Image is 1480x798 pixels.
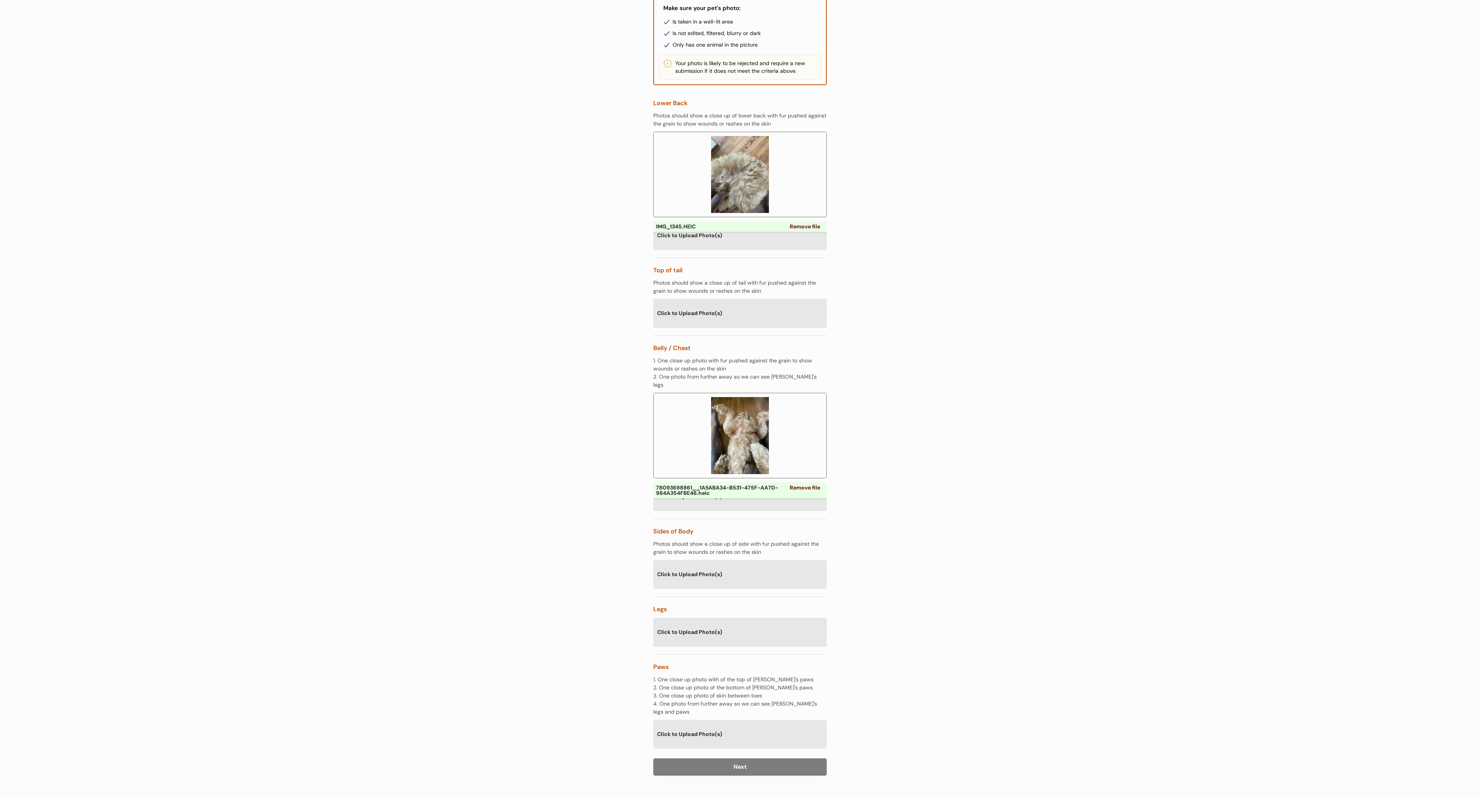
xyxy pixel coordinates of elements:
div: Click to Upload Photo(s) [653,618,827,646]
img: https%3A%2F%2Fb1fdecc9f5d32684efbb068259a22d3b.cdn.bubble.io%2Ff1759244272101x335313352258634920%... [658,136,822,213]
div: Photos should show a close up of lower back with fur pushed against the grain to show wounds or r... [653,112,827,128]
div: Legs [653,605,827,614]
button: Next [653,758,827,776]
div: Click to Upload Photo(s) [653,299,827,327]
img: https%3A%2F%2Fb1fdecc9f5d32684efbb068259a22d3b.cdn.bubble.io%2Ff1759244283072x397136525734753660%... [658,397,822,474]
div: Your photo is likely to be rejected and require a new submission if it does not meet the criteria... [675,60,816,75]
a: IMG_1345.HEIC [656,223,696,230]
div: Make sure your pet's photo: [659,4,741,16]
div: Is not edited, filtered, blurry or dark [673,30,821,37]
div: Belly / Chest [653,344,827,353]
a: Remove file [787,482,823,493]
div: Top of tail [653,266,827,275]
div: Click to Upload Photo(s) [653,221,827,249]
div: Photos should show a close up of side with fur pushed against the grain to show wounds or rashes ... [653,540,827,556]
div: Sides of Body [653,527,827,536]
div: Only has one animal in the picture [673,41,821,49]
a: Remove file [787,221,823,232]
div: Is taken in a well-lit area [673,18,821,26]
div: Photos should show a close up of tail with fur pushed against the grain to show wounds or rashes ... [653,279,827,295]
a: 78093698861__1A5ABA34-B531-475F-AA7D-984A354FBE46.heic [656,484,778,496]
div: 1. One close up photo with fur pushed against the grain to show wounds or rashes on the skin 2. O... [653,357,827,389]
div: 1. One close up photo with of the top of [PERSON_NAME]'s paws 2. One close up photo of the bottom... [653,676,827,716]
div: Lower Back [653,99,827,108]
div: Paws [653,662,827,672]
div: Click to Upload Photo(s) [653,560,827,588]
div: Click to Upload Photo(s) [653,720,827,748]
